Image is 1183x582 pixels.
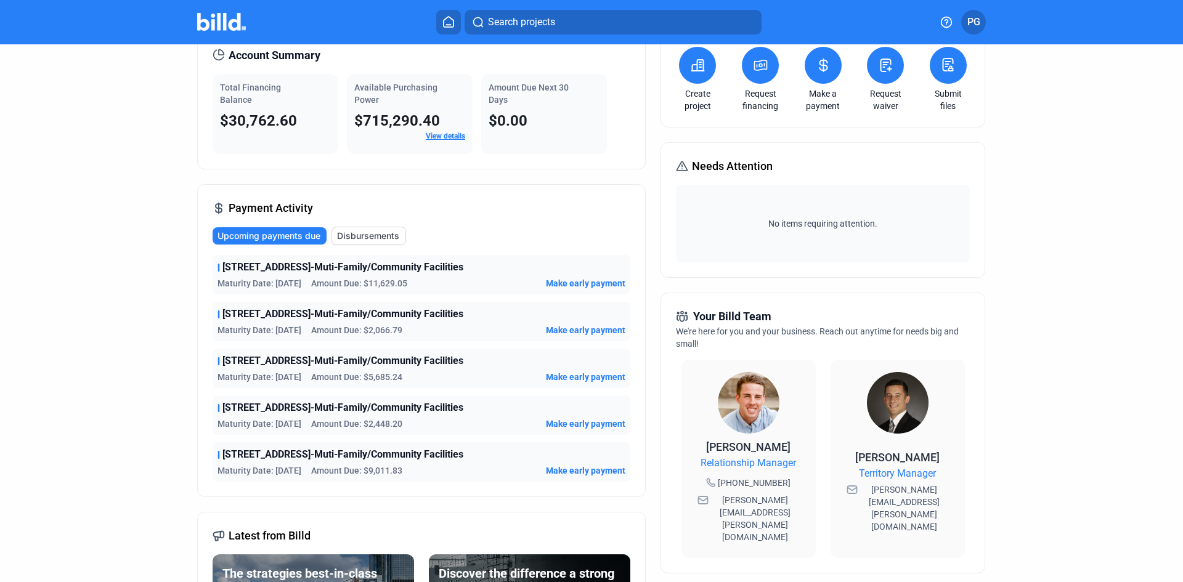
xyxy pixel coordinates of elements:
[311,418,402,430] span: Amount Due: $2,448.20
[718,477,791,489] span: [PHONE_NUMBER]
[546,418,625,430] button: Make early payment
[967,15,980,30] span: PG
[692,158,773,175] span: Needs Attention
[222,447,463,462] span: [STREET_ADDRESS]-Muti-Family/Community Facilities
[311,464,402,477] span: Amount Due: $9,011.83
[220,83,281,105] span: Total Financing Balance
[802,87,845,112] a: Make a payment
[229,527,311,544] span: Latest from Billd
[229,47,320,64] span: Account Summary
[676,326,959,349] span: We're here for you and your business. Reach out anytime for needs big and small!
[701,456,796,471] span: Relationship Manager
[927,87,970,112] a: Submit files
[217,464,301,477] span: Maturity Date: [DATE]
[337,230,399,242] span: Disbursements
[711,494,800,543] span: [PERSON_NAME][EMAIL_ADDRESS][PERSON_NAME][DOMAIN_NAME]
[220,112,297,129] span: $30,762.60
[222,307,463,321] span: [STREET_ADDRESS]-Muti-Family/Community Facilities
[867,372,929,434] img: Territory Manager
[197,13,246,31] img: Billd Company Logo
[864,87,907,112] a: Request waiver
[489,83,569,105] span: Amount Due Next 30 Days
[488,15,555,30] span: Search projects
[217,277,301,289] span: Maturity Date: [DATE]
[676,87,719,112] a: Create project
[217,418,301,430] span: Maturity Date: [DATE]
[546,464,625,477] button: Make early payment
[739,87,782,112] a: Request financing
[311,277,407,289] span: Amount Due: $11,629.05
[426,132,465,140] a: View details
[465,10,762,34] button: Search projects
[859,466,936,481] span: Territory Manager
[222,354,463,368] span: [STREET_ADDRESS]-Muti-Family/Community Facilities
[229,200,313,217] span: Payment Activity
[311,371,402,383] span: Amount Due: $5,685.24
[546,371,625,383] button: Make early payment
[354,112,440,129] span: $715,290.40
[222,400,463,415] span: [STREET_ADDRESS]-Muti-Family/Community Facilities
[546,324,625,336] button: Make early payment
[217,324,301,336] span: Maturity Date: [DATE]
[213,227,327,245] button: Upcoming payments due
[706,440,791,453] span: [PERSON_NAME]
[681,217,964,230] span: No items requiring attention.
[546,277,625,289] button: Make early payment
[217,230,320,242] span: Upcoming payments due
[718,372,779,434] img: Relationship Manager
[311,324,402,336] span: Amount Due: $2,066.79
[331,227,406,245] button: Disbursements
[860,483,949,533] span: [PERSON_NAME][EMAIL_ADDRESS][PERSON_NAME][DOMAIN_NAME]
[354,83,437,105] span: Available Purchasing Power
[217,371,301,383] span: Maturity Date: [DATE]
[961,10,986,34] button: PG
[855,451,940,464] span: [PERSON_NAME]
[693,308,771,325] span: Your Billd Team
[222,260,463,275] span: [STREET_ADDRESS]-Muti-Family/Community Facilities
[489,112,527,129] span: $0.00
